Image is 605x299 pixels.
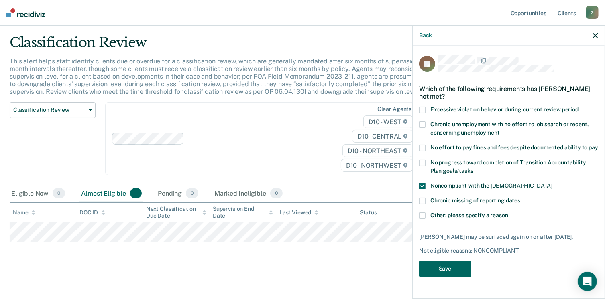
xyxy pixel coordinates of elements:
[156,185,200,202] div: Pending
[10,34,463,57] div: Classification Review
[419,32,432,39] button: Back
[79,209,105,216] div: DOC ID
[10,57,458,96] p: This alert helps staff identify clients due or overdue for a classification review, which are gen...
[578,272,597,291] div: Open Intercom Messenger
[342,144,413,157] span: D10 - NORTHEAST
[419,261,471,277] button: Save
[13,209,35,216] div: Name
[352,130,413,143] span: D10 - CENTRAL
[10,185,67,202] div: Eligible Now
[363,115,413,128] span: D10 - WEST
[6,8,45,17] img: Recidiviz
[419,247,598,254] div: Not eligible reasons: NONCOMPLIANT
[430,182,552,189] span: Noncompliant with the [DEMOGRAPHIC_DATA]
[430,212,508,218] span: Other: please specify a reason
[419,234,598,240] div: [PERSON_NAME] may be surfaced again on or after [DATE].
[213,185,284,202] div: Marked Ineligible
[186,188,198,198] span: 0
[13,107,86,113] span: Classification Review
[130,188,142,198] span: 1
[270,188,283,198] span: 0
[360,209,377,216] div: Status
[53,188,65,198] span: 0
[419,79,598,107] div: Which of the following requirements has [PERSON_NAME] not met?
[146,206,206,219] div: Next Classification Due Date
[79,185,143,202] div: Almost Eligible
[377,106,411,113] div: Clear agents
[279,209,318,216] div: Last Viewed
[341,159,413,172] span: D10 - NORTHWEST
[586,6,599,19] div: Z
[430,197,520,204] span: Chronic missing of reporting dates
[213,206,273,219] div: Supervision End Date
[430,159,586,174] span: No progress toward completion of Transition Accountability Plan goals/tasks
[430,121,589,136] span: Chronic unemployment with no effort to job search or recent, concerning unemployment
[430,106,579,113] span: Excessive violation behavior during current review period
[430,144,598,151] span: No effort to pay fines and fees despite documented ability to pay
